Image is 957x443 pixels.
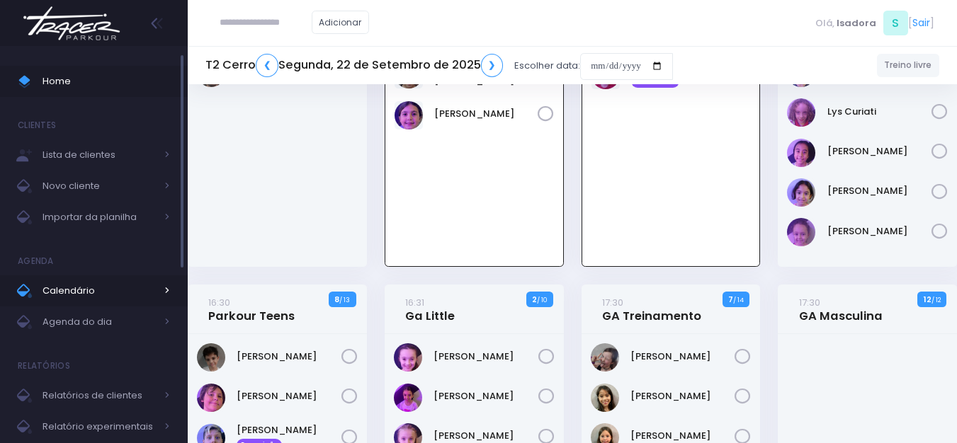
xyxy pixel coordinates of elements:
[837,16,876,30] span: Isadora
[43,313,156,331] span: Agenda do dia
[43,177,156,195] span: Novo cliente
[394,343,422,372] img: Bianca Levy Siqueira Rezende
[205,54,503,77] h5: T2 Cerro Segunda, 22 de Setembro de 2025
[205,50,673,82] div: Escolher data:
[827,184,932,198] a: [PERSON_NAME]
[43,146,156,164] span: Lista de clientes
[787,178,815,207] img: Rafaela Matos
[602,296,623,309] small: 17:30
[237,389,341,403] a: [PERSON_NAME]
[827,144,932,159] a: [PERSON_NAME]
[312,11,370,34] a: Adicionar
[630,350,735,364] a: [PERSON_NAME]
[912,16,930,30] a: Sair
[799,296,820,309] small: 17:30
[931,296,941,304] small: / 12
[602,295,701,323] a: 17:30GA Treinamento
[43,208,156,226] span: Importar da planilha
[883,11,908,35] span: S
[394,384,422,412] img: Isabella Tancredi Oliveira
[43,282,156,300] span: Calendário
[434,350,538,364] a: [PERSON_NAME]
[827,105,932,119] a: Lys Curiati
[787,218,815,246] img: Valentina Mesquita
[208,296,230,309] small: 16:30
[537,296,547,304] small: / 10
[43,386,156,405] span: Relatórios de clientes
[630,389,735,403] a: [PERSON_NAME]
[334,294,339,305] strong: 8
[728,294,733,305] strong: 7
[810,7,939,39] div: [ ]
[18,352,70,380] h4: Relatórios
[877,54,940,77] a: Treino livre
[827,224,932,238] a: [PERSON_NAME]
[339,296,350,304] small: / 13
[197,343,225,372] img: Gabriel Amaral Alves
[815,16,834,30] span: Olá,
[405,296,424,309] small: 16:31
[924,294,931,305] strong: 12
[434,429,538,443] a: [PERSON_NAME]
[256,54,278,77] a: ❮
[208,295,295,323] a: 16:30Parkour Teens
[237,350,341,364] a: [PERSON_NAME]
[18,247,54,275] h4: Agenda
[18,111,56,139] h4: Clientes
[733,296,744,304] small: / 14
[481,54,504,77] a: ❯
[43,418,156,436] span: Relatório experimentais
[630,429,735,443] a: [PERSON_NAME]
[434,389,538,403] a: [PERSON_NAME]
[787,98,815,127] img: Lys Curiati
[395,101,423,130] img: Livia Lopes
[43,72,170,91] span: Home
[434,107,538,121] a: [PERSON_NAME]
[799,295,883,323] a: 17:30GA Masculina
[532,294,537,305] strong: 2
[787,139,815,167] img: Marissa Razo Uno
[405,295,455,323] a: 16:31Ga Little
[197,384,225,412] img: Gabriel Leão
[591,384,619,412] img: Catharina Morais Ablas
[591,343,619,372] img: Ana clara machado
